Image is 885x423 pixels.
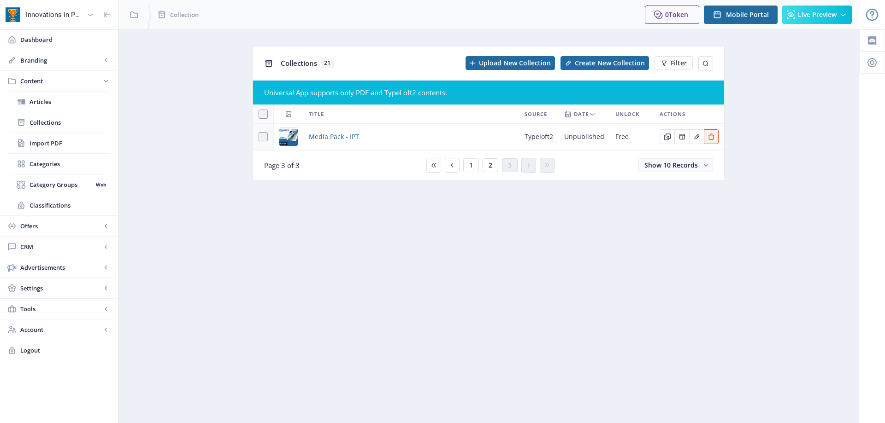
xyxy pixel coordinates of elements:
a: Edit page [704,132,719,140]
span: Title [309,109,324,120]
button: Live Preview [782,6,852,24]
span: Create New Collection [575,59,645,67]
span: Tools [20,304,101,313]
span: Categories [29,159,109,168]
a: Import PDF [9,133,109,153]
button: Create New Collection [560,56,649,70]
span: Collections [281,58,317,68]
span: Source [525,109,547,120]
span: Actions [660,109,685,120]
span: Dashboard [20,35,111,44]
button: Upload New Collection [466,56,555,70]
a: Edit page [660,132,674,140]
button: 3 [502,158,518,172]
a: New page [555,56,649,70]
a: Collections [9,112,109,133]
span: 3 [508,162,512,169]
span: Branding [20,56,101,65]
a: Categories [9,154,109,174]
span: Token [669,10,688,19]
app-collection-view: Collections [253,46,725,180]
span: Mobile Portal [726,11,769,18]
a: Edit page [674,132,689,140]
span: Classifications [29,201,109,210]
button: Mobile Portal [704,6,778,24]
span: Offers [20,221,101,231]
a: Media Pack - IPT [309,131,359,142]
img: 1c1bf1fd-cc6b-4a49-90ab-bd6a9206fa32.jpg [279,127,298,146]
span: Collection [170,10,199,19]
button: 2 [483,158,498,172]
span: CRM [20,242,101,251]
span: Logout [20,346,111,355]
span: Unlock [615,109,639,120]
span: Advertisements [20,263,101,272]
span: Collections [29,118,109,127]
span: 21 [321,58,334,68]
span: Category Groups [29,180,93,189]
a: Articles [9,92,109,112]
button: Filter [655,56,693,70]
span: 2 [489,162,492,169]
button: 0Token [645,6,699,24]
span: Date [574,109,589,120]
span: Content [20,76,101,86]
span: Articles [29,97,109,106]
span: Settings [20,284,101,293]
span: Show 10 Records [644,161,698,169]
td: Free [610,124,654,150]
span: Account [20,325,101,334]
td: Unpublished [559,124,610,150]
td: typeloft2 [519,124,559,150]
span: Import PDF [29,139,109,148]
nb-badge: Web [93,180,109,189]
a: Classifications [9,195,109,215]
button: Show 10 Records [638,158,713,172]
span: Live Preview [798,11,837,18]
img: app-icon.png [6,7,20,22]
span: 1 [469,162,473,169]
span: Upload New Collection [479,59,551,67]
a: Edit page [689,132,704,140]
span: Filter [671,59,687,67]
span: Page 3 of 3 [264,161,300,170]
div: Universal App supports only PDF and TypeLoft2 contents. [264,88,713,97]
button: 1 [463,158,479,172]
a: Category GroupsWeb [9,174,109,195]
div: Innovations in Pharmaceutical Technology (IPT) [26,5,83,25]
